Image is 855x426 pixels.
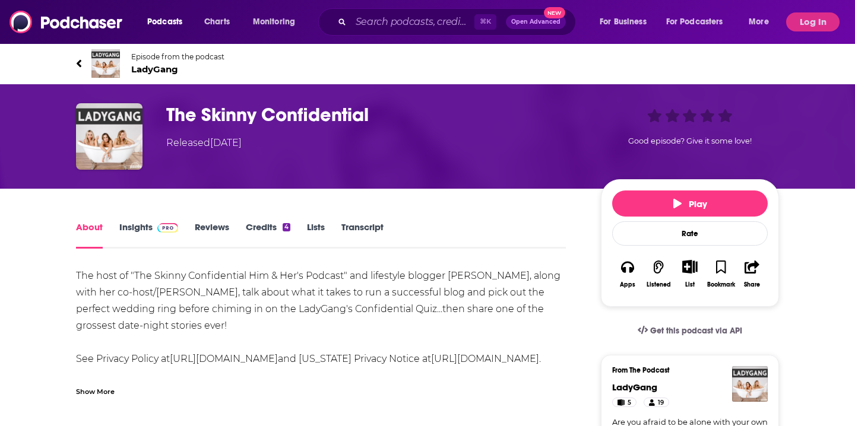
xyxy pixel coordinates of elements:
a: [URL][DOMAIN_NAME] [170,353,278,364]
a: Get this podcast via API [628,316,752,345]
span: 5 [628,397,631,409]
div: Apps [620,281,635,288]
a: LadyGang [612,382,657,393]
span: 19 [658,397,664,409]
div: Listened [647,281,671,288]
span: ⌘ K [474,14,496,30]
span: Podcasts [147,14,182,30]
span: Good episode? Give it some love! [628,136,752,145]
span: Charts [204,14,230,30]
button: Log In [786,12,840,31]
button: open menu [591,12,661,31]
a: Credits4 [246,221,290,249]
span: For Podcasters [666,14,723,30]
img: Podchaser - Follow, Share and Rate Podcasts [9,11,123,33]
a: InsightsPodchaser Pro [119,221,178,249]
button: Apps [612,252,643,295]
button: open menu [740,12,784,31]
img: LadyGang [91,49,120,78]
span: Get this podcast via API [650,326,742,336]
img: LadyGang [732,366,768,402]
a: About [76,221,103,249]
h3: From The Podcast [612,366,758,374]
div: Show More ButtonList [674,252,705,295]
img: Podchaser Pro [157,223,178,233]
a: [URL][DOMAIN_NAME] [431,353,539,364]
h1: The Skinny Confidential [166,103,582,126]
span: For Business [600,14,647,30]
a: Lists [307,221,325,249]
button: open menu [139,12,198,31]
a: 19 [644,398,669,407]
span: Play [673,198,707,209]
div: Bookmark [707,281,735,288]
img: The Skinny Confidential [76,103,142,170]
span: Episode from the podcast [131,52,224,61]
button: Show More Button [677,260,702,273]
span: Open Advanced [511,19,560,25]
button: Bookmark [705,252,736,295]
a: Charts [197,12,237,31]
div: Released [DATE] [166,136,242,150]
span: New [544,7,565,18]
input: Search podcasts, credits, & more... [351,12,474,31]
button: Listened [643,252,674,295]
button: open menu [245,12,311,31]
div: Share [744,281,760,288]
a: 5 [612,398,636,407]
span: More [749,14,769,30]
button: Play [612,190,768,217]
button: Share [737,252,768,295]
a: LadyGangEpisode from the podcastLadyGang [76,49,779,78]
div: The host of "The Skinny Confidential Him & Her's Podcast" and lifestyle blogger [PERSON_NAME], al... [76,268,566,367]
a: Reviews [195,221,229,249]
div: Rate [612,221,768,246]
a: Transcript [341,221,384,249]
div: Search podcasts, credits, & more... [330,8,587,36]
button: open menu [658,12,740,31]
div: List [685,281,695,288]
span: LadyGang [131,63,224,75]
div: 4 [283,223,290,231]
span: Monitoring [253,14,295,30]
button: Open AdvancedNew [506,15,566,29]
